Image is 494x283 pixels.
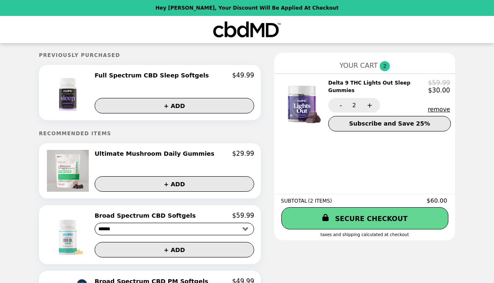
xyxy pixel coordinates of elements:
img: Delta 9 THC Lights Out Sleep Gummies [278,79,327,126]
span: 2 [352,102,356,108]
span: SUBTOTAL [281,198,308,204]
button: + ADD [95,176,254,192]
img: Full Spectrum CBD Sleep Softgels [47,72,91,113]
img: Ultimate Mushroom Daily Gummies [47,150,91,192]
img: Broad Spectrum CBD Softgels [45,212,93,257]
span: $60.00 [427,197,448,204]
p: $59.99 [428,79,450,87]
button: remove [428,106,450,113]
button: Subscribe and Save 25% [328,116,451,131]
div: Taxes and Shipping calculated at checkout [281,232,448,237]
p: $49.99 [232,72,255,79]
button: + [357,98,380,113]
span: 2 [380,61,390,71]
h2: Delta 9 THC Lights Out Sleep Gummies [328,79,428,95]
button: - [328,98,351,113]
h2: Broad Spectrum CBD Softgels [95,212,199,219]
span: ( 2 ITEMS ) [308,198,332,204]
select: Select a product variant [95,223,254,235]
button: + ADD [95,98,254,113]
button: + ADD [95,242,254,257]
span: YOUR CART [340,62,378,69]
h5: Recommended Items [39,131,261,136]
p: $59.99 [232,212,255,219]
img: Brand Logo [212,21,281,38]
h5: Previously Purchased [39,52,261,58]
h2: Full Spectrum CBD Sleep Softgels [95,72,212,79]
h2: Ultimate Mushroom Daily Gummies [95,150,218,157]
p: $29.99 [232,150,255,157]
a: SECURE CHECKOUT [281,207,448,229]
p: Hey [PERSON_NAME], your discount will be applied at checkout [155,5,338,11]
p: $30.00 [428,87,450,94]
